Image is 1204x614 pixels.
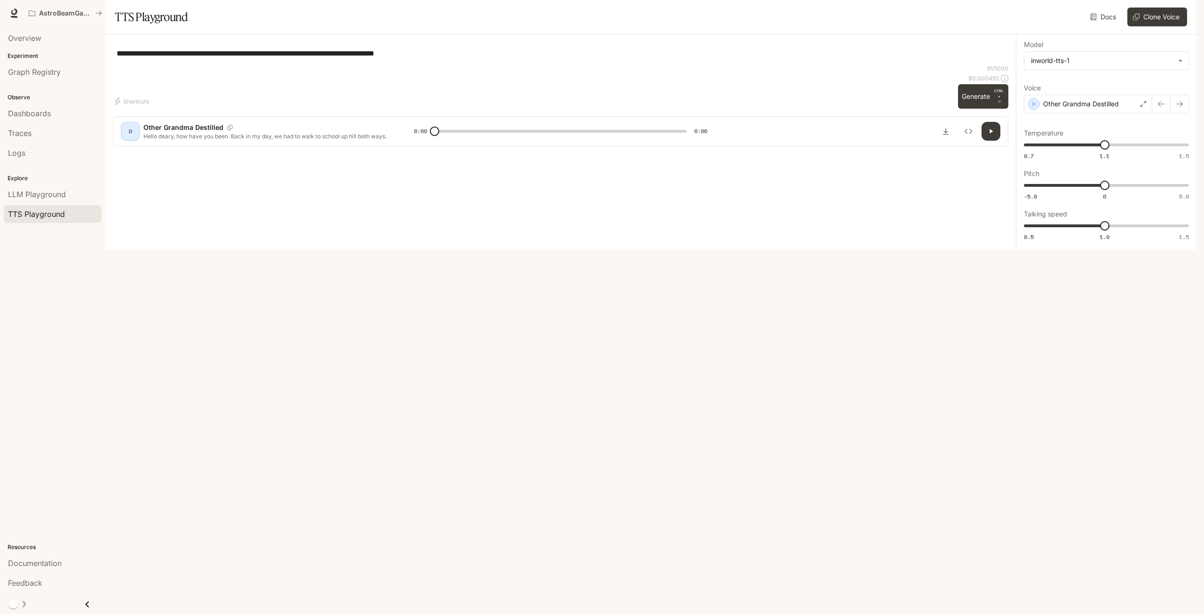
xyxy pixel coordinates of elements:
[39,9,92,17] p: AstroBeamGame
[1024,233,1034,241] span: 0.5
[936,122,955,141] button: Download audio
[123,124,138,139] div: D
[959,122,978,141] button: Inspect
[994,88,1005,105] p: ⏎
[1024,211,1067,217] p: Talking speed
[1100,152,1109,160] span: 1.1
[223,125,237,130] button: Copy Voice ID
[1043,99,1119,109] p: Other Grandma Destilled
[1179,192,1189,200] span: 5.0
[694,127,707,136] span: 0:06
[113,94,153,109] button: Shortcuts
[1127,8,1187,26] button: Clone Voice
[1024,152,1034,160] span: 0.7
[1179,152,1189,160] span: 1.5
[1024,130,1063,136] p: Temperature
[1024,41,1043,48] p: Model
[1024,192,1037,200] span: -5.0
[143,123,223,132] p: Other Grandma Destilled
[968,74,999,82] p: $ 0.000455
[958,84,1008,109] button: GenerateCTRL +⏎
[987,64,1008,72] p: 91 / 1000
[115,8,188,26] h1: TTS Playground
[994,88,1005,99] p: CTRL +
[1088,8,1120,26] a: Docs
[414,127,427,136] span: 0:00
[143,132,391,140] p: Hello deary, how have you been. Back in my day, we had to walk to school up hill both ways.
[1024,170,1039,177] p: Pitch
[1031,56,1173,65] div: inworld-tts-1
[1024,85,1041,91] p: Voice
[1100,233,1109,241] span: 1.0
[1103,192,1106,200] span: 0
[1179,233,1189,241] span: 1.5
[1024,52,1188,70] div: inworld-tts-1
[24,4,106,23] button: All workspaces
